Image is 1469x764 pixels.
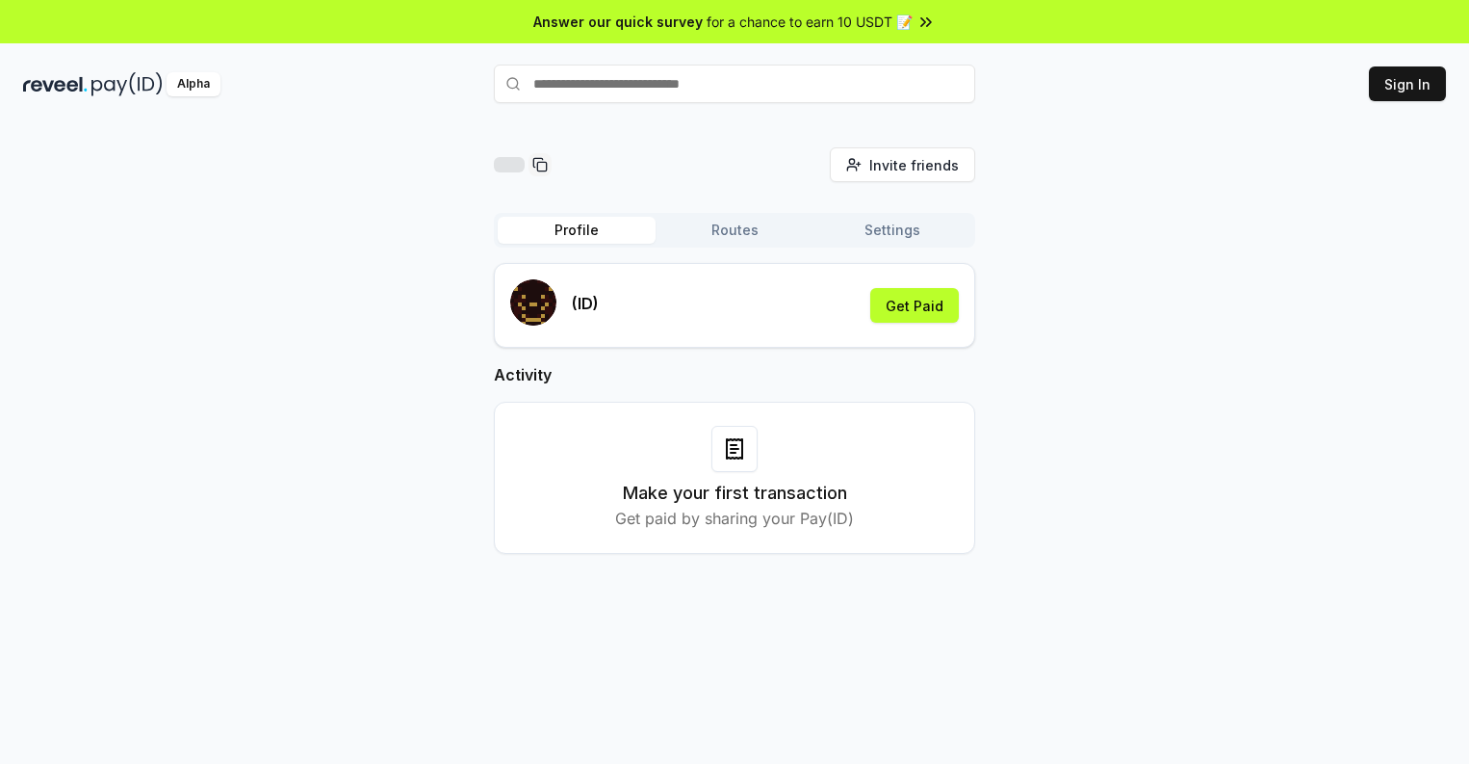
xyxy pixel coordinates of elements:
span: Invite friends [869,155,959,175]
span: Answer our quick survey [533,12,703,32]
button: Settings [813,217,971,244]
button: Routes [656,217,813,244]
img: reveel_dark [23,72,88,96]
button: Invite friends [830,147,975,182]
p: Get paid by sharing your Pay(ID) [615,507,854,530]
button: Profile [498,217,656,244]
button: Sign In [1369,66,1446,101]
div: Alpha [167,72,220,96]
p: (ID) [572,292,599,315]
button: Get Paid [870,288,959,323]
h3: Make your first transaction [623,480,847,507]
span: for a chance to earn 10 USDT 📝 [707,12,913,32]
img: pay_id [91,72,163,96]
h2: Activity [494,363,975,386]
